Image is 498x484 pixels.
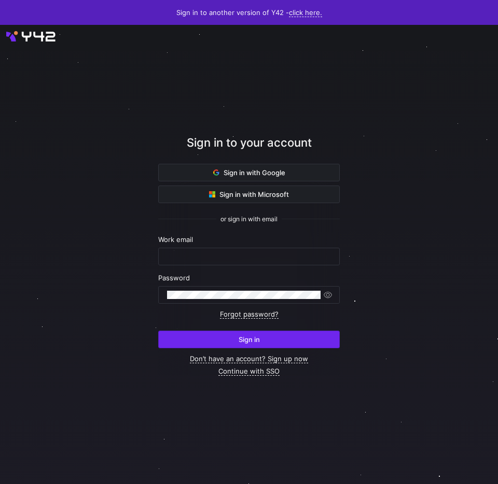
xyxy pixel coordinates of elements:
[158,235,193,244] span: Work email
[218,367,280,376] a: Continue with SSO
[239,335,260,344] span: Sign in
[158,274,190,282] span: Password
[158,186,340,203] button: Sign in with Microsoft
[220,216,278,223] span: or sign in with email
[190,354,308,363] a: Don’t have an account? Sign up now
[289,8,322,17] a: click here.
[220,310,279,319] a: Forgot password?
[158,331,340,348] button: Sign in
[213,168,285,177] span: Sign in with Google
[209,190,289,198] span: Sign in with Microsoft
[158,164,340,181] button: Sign in with Google
[158,134,340,164] div: Sign in to your account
